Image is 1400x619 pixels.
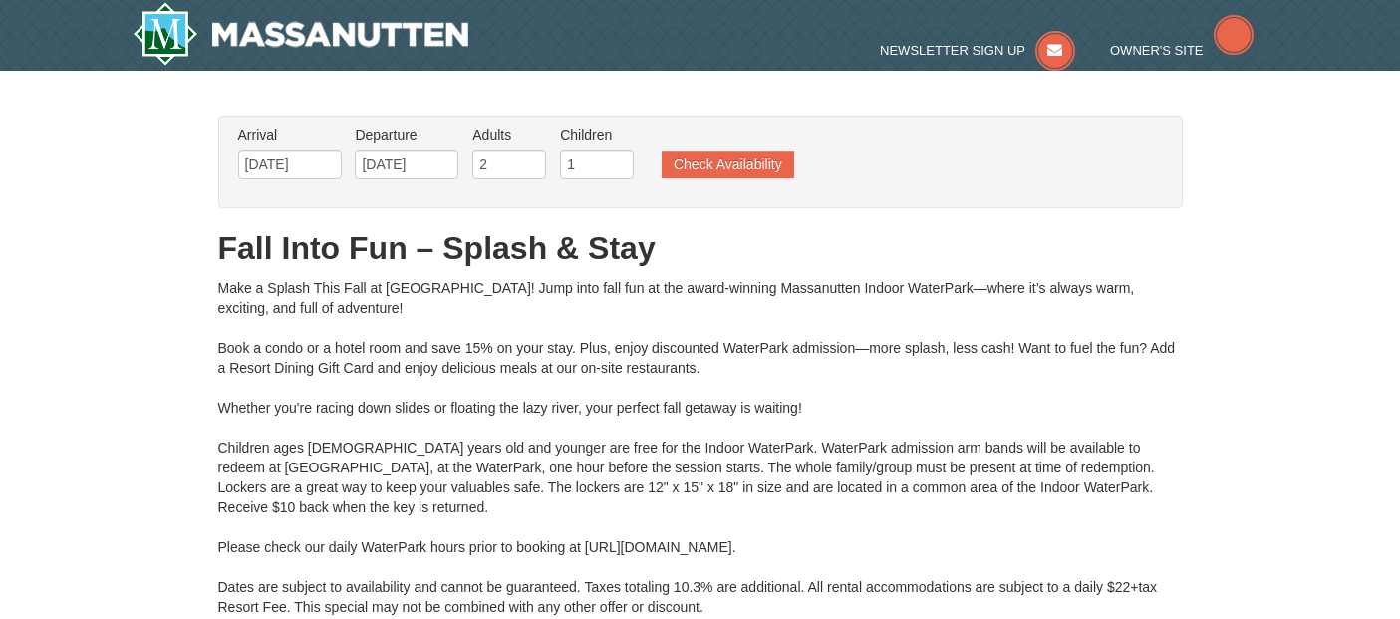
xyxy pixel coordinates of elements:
a: Massanutten Resort [133,2,469,66]
a: Owner's Site [1110,43,1254,58]
span: Owner's Site [1110,43,1204,58]
a: Newsletter Sign Up [880,43,1075,58]
label: Arrival [238,125,342,145]
span: Newsletter Sign Up [880,43,1025,58]
label: Departure [355,125,458,145]
button: Check Availability [662,151,794,178]
h1: Fall Into Fun – Splash & Stay [218,228,1183,268]
img: Massanutten Resort Logo [133,2,469,66]
label: Adults [472,125,546,145]
label: Children [560,125,634,145]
